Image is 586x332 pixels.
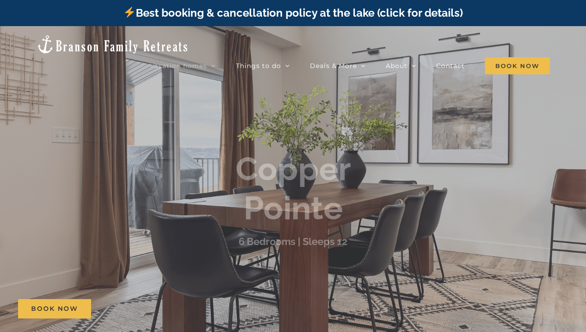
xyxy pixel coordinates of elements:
[310,57,365,75] a: Deals & More
[236,63,281,69] span: Things to do
[124,7,135,18] img: ⚡️
[123,6,462,19] a: Best booking & cancellation policy at the lake (click for details)
[235,150,351,227] b: Copper Pointe
[150,63,207,69] span: Vacation homes
[386,57,416,75] a: About
[31,305,78,313] span: Book Now
[485,57,550,74] span: Book Now
[310,63,357,69] span: Deals & More
[150,57,216,75] a: Vacation homes
[236,57,290,75] a: Things to do
[150,57,550,75] nav: Main Menu
[436,57,465,75] a: Contact
[239,236,347,247] h3: 6 Bedrooms | Sleeps 12
[386,63,407,69] span: About
[18,299,91,318] a: Book Now
[36,34,189,55] img: Branson Family Retreats Logo
[436,63,465,69] span: Contact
